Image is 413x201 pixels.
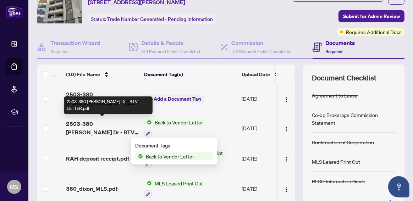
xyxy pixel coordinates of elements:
span: Required [50,49,67,54]
td: [DATE] [239,143,288,174]
button: Logo [281,183,292,194]
span: RS [10,182,18,192]
div: Agreement to Lease [312,91,358,99]
button: Logo [281,153,292,164]
span: Back to Vendor Letter [152,118,206,126]
span: Upload Date [242,71,270,78]
img: Logo [283,156,289,162]
div: Confirmation of Cooperation [312,138,374,146]
th: Upload Date [239,65,288,84]
td: [DATE] [239,113,288,143]
span: Document Checklist [312,73,376,83]
span: Submit for Admin Review [343,11,400,22]
td: [DATE] [239,84,288,113]
span: Required [325,49,342,54]
h4: Commission [231,39,290,47]
button: Logo [281,93,292,104]
span: 2503-380 [PERSON_NAME] Dr - TS TO BE REVIEWED.pdf [66,90,138,107]
button: Open asap [388,176,409,197]
h4: Transaction Wizard [50,39,100,47]
img: logo [6,5,23,18]
h4: Documents [325,39,355,47]
span: (10) File Name [66,71,100,78]
div: RECO Information Guide [312,177,365,185]
img: Status Icon [135,152,143,160]
th: Document Tag(s) [141,65,239,84]
span: Add a Document Tag [154,96,201,101]
button: Status IconMLS Leased Print Out [144,179,206,199]
img: Logo [283,97,289,102]
th: (10) File Name [63,65,141,84]
button: Add a Document Tag [144,95,204,103]
span: Trade Number Generated - Pending Information [107,16,213,22]
img: Logo [283,126,289,132]
h4: Details & People [141,39,200,47]
div: 2503-380 [PERSON_NAME] Dr - BTV LETTER.pdf [64,96,153,114]
button: Status IconBack to Vendor Letter [144,118,206,138]
img: Logo [283,187,289,192]
button: Logo [281,122,292,134]
img: Status Icon [144,118,152,126]
img: Status Icon [144,179,152,187]
span: 380_dixon_MLS.pdf [66,184,117,193]
span: RAH deposit receipt.pdf [66,154,129,163]
span: MLS Leased Print Out [152,179,206,187]
span: Back to Vendor Letter [143,152,197,160]
button: Add a Document Tag [144,94,204,104]
span: 3/3 Required Fields Completed [141,49,200,54]
span: Requires Additional Docs [346,28,402,36]
button: Submit for Admin Review [338,10,404,22]
span: 2503-380 [PERSON_NAME] Dr - BTV LETTER.pdf [66,119,138,136]
span: 2/2 Required Fields Completed [231,49,290,54]
div: MLS Leased Print Out [312,158,360,166]
div: Status: [88,14,216,24]
div: Document Tags [135,142,213,150]
div: Co-op Brokerage Commission Statement [312,111,396,127]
